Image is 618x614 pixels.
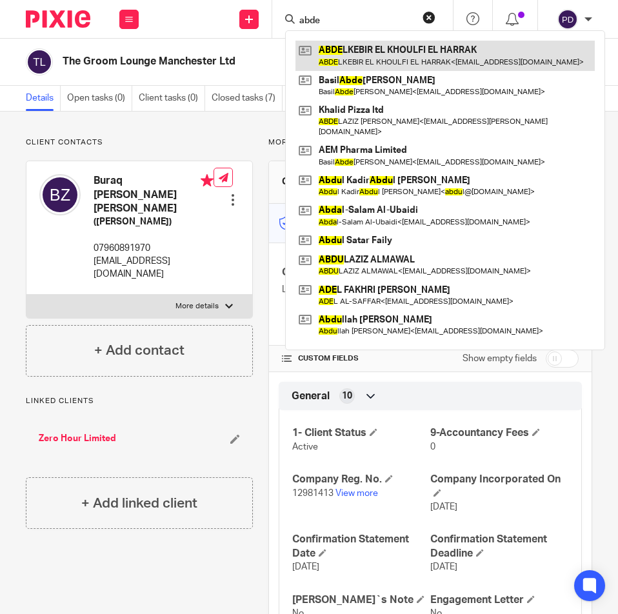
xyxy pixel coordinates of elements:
h2: The Groom Lounge Manchester Ltd [63,55,346,68]
span: 0 [430,442,435,451]
p: Limited Company [282,283,430,296]
input: Search [298,15,414,27]
a: Details [26,86,61,111]
p: Master code for secure communications and files [279,210,463,237]
h4: Company Reg. No. [292,473,430,486]
a: Zero Hour Limited [39,432,116,445]
h4: + Add linked client [81,493,197,513]
p: [EMAIL_ADDRESS][DOMAIN_NAME] [94,255,214,281]
h4: [PERSON_NAME]`s Note [292,593,430,607]
h3: Client manager [282,175,347,188]
label: Show empty fields [463,352,537,365]
img: Pixie [26,10,90,28]
h4: Confirmation Statement Date [292,533,430,560]
h4: 1- Client Status [292,426,430,440]
i: Primary [201,174,214,187]
span: [DATE] [430,502,457,511]
span: [DATE] [430,562,457,571]
h4: Company Incorporated On [430,473,568,500]
a: Open tasks (0) [67,86,132,111]
span: Active [292,442,318,451]
p: Linked clients [26,396,253,406]
a: Client tasks (0) [139,86,205,111]
p: Client contacts [26,137,253,148]
span: [DATE] [292,562,319,571]
h4: Confirmation Statement Deadline [430,533,568,560]
img: svg%3E [39,174,81,215]
h4: Engagement Letter [430,593,568,607]
span: 12981413 [292,489,334,498]
img: svg%3E [26,48,53,75]
h4: + Add contact [94,341,184,361]
span: 10 [342,390,352,402]
span: General [292,390,330,403]
p: More details [268,137,592,148]
img: svg%3E [557,9,578,30]
a: Closed tasks (7) [212,86,283,111]
p: 07960891970 [94,242,214,255]
h4: Buraq [PERSON_NAME] [PERSON_NAME] [94,174,214,215]
button: Clear [423,11,435,24]
a: View more [335,489,378,498]
p: More details [175,301,219,312]
h5: ([PERSON_NAME]) [94,215,214,228]
h4: CUSTOM FIELDS [282,353,430,364]
h4: Client type [282,266,430,279]
h4: 9-Accountancy Fees [430,426,568,440]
